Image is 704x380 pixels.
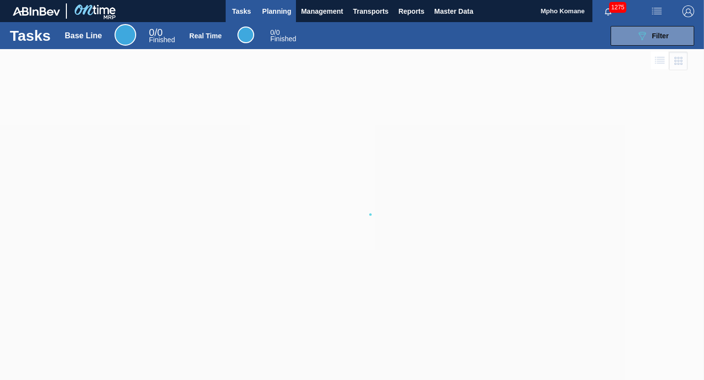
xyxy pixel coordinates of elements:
[10,30,51,41] h1: Tasks
[65,31,102,40] div: Base Line
[149,28,175,43] div: Base Line
[434,5,473,17] span: Master Data
[149,27,163,38] span: / 0
[115,24,136,46] div: Base Line
[149,36,175,44] span: Finished
[270,28,280,36] span: / 0
[301,5,343,17] span: Management
[398,5,424,17] span: Reports
[682,5,694,17] img: Logout
[592,4,624,18] button: Notifications
[189,32,222,40] div: Real Time
[651,5,663,17] img: userActions
[270,35,296,43] span: Finished
[149,27,154,38] span: 0
[611,26,694,46] button: Filter
[13,7,60,16] img: TNhmsLtSVTkK8tSr43FrP2fwEKptu5GPRR3wAAAABJRU5ErkJggg==
[237,27,254,43] div: Real Time
[353,5,388,17] span: Transports
[262,5,291,17] span: Planning
[231,5,252,17] span: Tasks
[609,2,626,13] span: 1275
[270,29,296,42] div: Real Time
[270,28,274,36] span: 0
[652,32,669,40] span: Filter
